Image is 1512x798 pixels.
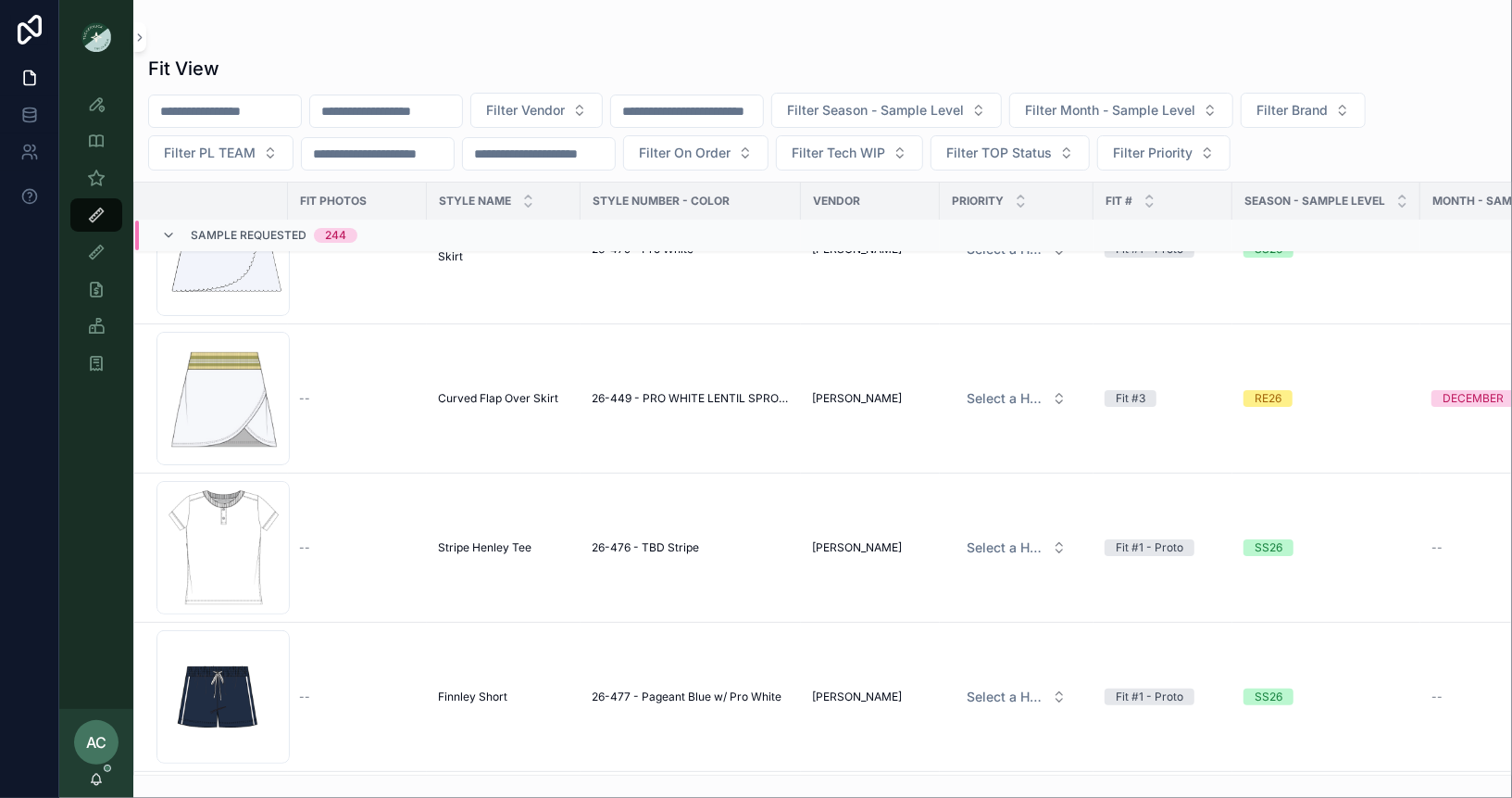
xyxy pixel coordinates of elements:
a: -- [299,540,416,555]
a: RE26 [1243,390,1409,407]
a: Stripe Henley Tee [438,540,569,555]
span: -- [299,391,310,406]
a: 26-477 - Pageant Blue w/ Pro White [592,690,790,704]
span: Filter TOP Status [946,144,1052,162]
span: 26-476 - TBD Stripe [592,540,699,555]
span: Filter Month - Sample Level [1025,101,1195,120]
span: Select a HP FIT LEVEL [967,538,1044,557]
a: Select Button [951,530,1082,565]
span: Vendor [813,194,860,209]
span: Filter Tech WIP [792,144,885,162]
div: Fit #1 - Proto [1116,689,1183,705]
span: -- [1431,540,1443,555]
span: Finnley Short [438,690,507,704]
button: Select Button [952,531,1081,564]
button: Select Button [952,680,1081,714]
a: SS26 [1243,689,1409,705]
a: SS26 [1243,539,1409,556]
button: Select Button [771,93,1002,128]
a: [PERSON_NAME] [812,391,929,406]
span: Curved Flap Over Skirt [438,391,558,406]
span: Filter Brand [1256,101,1328,120]
a: Finnley Short [438,690,569,704]
div: scrollable content [59,74,133,404]
span: Filter Season - Sample Level [787,101,964,120]
a: 26-449 - PRO WHITE LENTIL SPROUT AND LEMON MERINGUE [592,391,790,406]
span: Stripe Henley Tee [438,540,531,555]
button: Select Button [470,93,603,128]
span: Filter On Order [639,144,731,162]
span: PRIORITY [952,194,1004,209]
button: Select Button [1241,93,1366,128]
span: AC [86,731,106,754]
a: [PERSON_NAME] [812,690,929,704]
div: Fit #1 - Proto [1116,539,1183,556]
span: -- [1431,690,1443,704]
span: [PERSON_NAME] [812,391,902,406]
a: [PERSON_NAME] [812,540,929,555]
span: 26-477 - Pageant Blue w/ Pro White [592,690,781,704]
span: Filter Vendor [486,101,565,120]
a: Select Button [951,679,1082,715]
button: Select Button [952,382,1081,415]
div: DECEMBER [1443,390,1504,407]
div: 244 [325,229,346,244]
span: Filter PL TEAM [164,144,256,162]
span: Fit # [1106,194,1132,209]
button: Select Button [776,135,923,171]
span: -- [299,540,310,555]
a: Fit #1 - Proto [1105,539,1221,556]
a: -- [299,391,416,406]
h1: Fit View [148,56,219,82]
button: Select Button [1009,93,1233,128]
span: Sample Requested [191,229,306,244]
a: Select Button [951,381,1082,416]
span: Style Number - Color [593,194,730,209]
span: Select a HP FIT LEVEL [967,688,1044,706]
div: Fit #3 [1116,390,1145,407]
div: SS26 [1255,689,1282,705]
a: 26-476 - TBD Stripe [592,540,790,555]
span: Filter Priority [1113,144,1193,162]
button: Select Button [931,135,1090,171]
span: Fit Photos [300,194,367,209]
div: SS26 [1255,539,1282,556]
span: Season - Sample Level [1244,194,1385,209]
span: -- [299,690,310,704]
span: [PERSON_NAME] [812,690,902,704]
a: Fit #1 - Proto [1105,689,1221,705]
span: [PERSON_NAME] [812,540,902,555]
a: -- [299,690,416,704]
img: App logo [81,22,111,52]
a: Fit #3 [1105,390,1221,407]
span: Select a HP FIT LEVEL [967,389,1044,408]
a: Curved Flap Over Skirt [438,391,569,406]
button: Select Button [148,135,294,171]
span: STYLE NAME [439,194,511,209]
button: Select Button [623,135,768,171]
button: Select Button [1097,135,1231,171]
div: RE26 [1255,390,1281,407]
